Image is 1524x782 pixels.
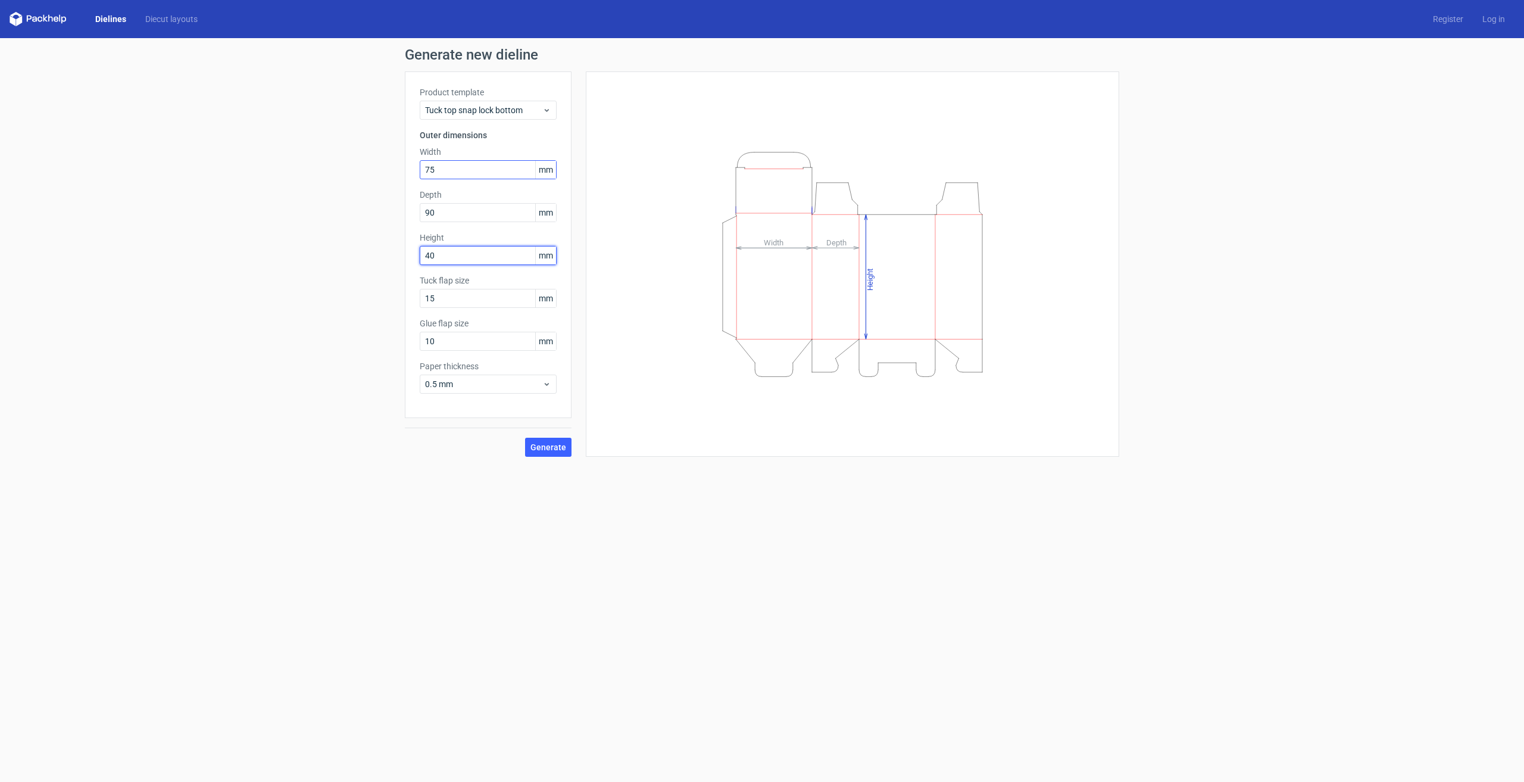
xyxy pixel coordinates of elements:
[535,161,556,179] span: mm
[764,238,783,247] tspan: Width
[420,189,557,201] label: Depth
[420,360,557,372] label: Paper thickness
[420,275,557,286] label: Tuck flap size
[136,13,207,25] a: Diecut layouts
[535,332,556,350] span: mm
[420,317,557,329] label: Glue flap size
[535,204,556,222] span: mm
[535,247,556,264] span: mm
[420,232,557,244] label: Height
[866,268,875,290] tspan: Height
[525,438,571,457] button: Generate
[86,13,136,25] a: Dielines
[425,104,542,116] span: Tuck top snap lock bottom
[405,48,1119,62] h1: Generate new dieline
[420,129,557,141] h3: Outer dimensions
[1423,13,1473,25] a: Register
[1473,13,1514,25] a: Log in
[530,443,566,451] span: Generate
[826,238,847,247] tspan: Depth
[425,378,542,390] span: 0.5 mm
[420,86,557,98] label: Product template
[535,289,556,307] span: mm
[420,146,557,158] label: Width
